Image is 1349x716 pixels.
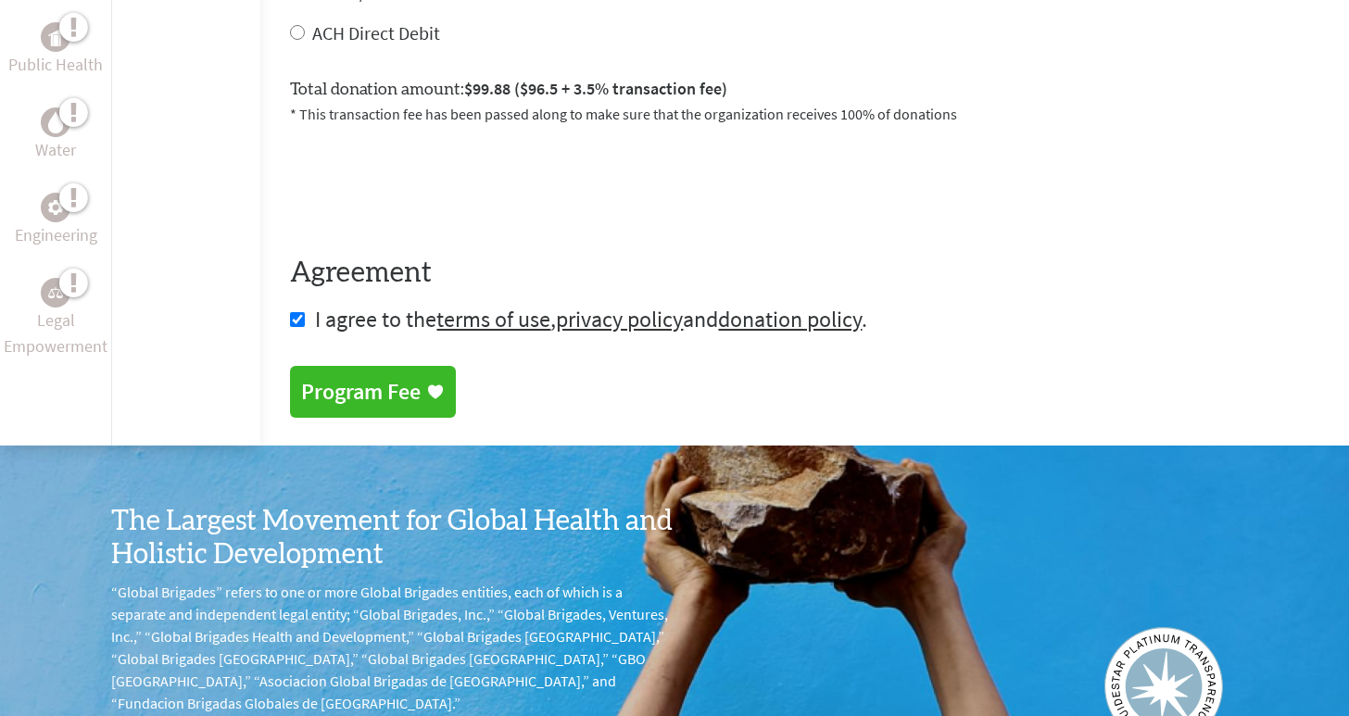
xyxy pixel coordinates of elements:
[41,278,70,308] div: Legal Empowerment
[436,305,550,333] a: terms of use
[35,137,76,163] p: Water
[8,22,103,78] a: Public HealthPublic Health
[718,305,862,333] a: donation policy
[290,103,1319,125] p: * This transaction fee has been passed along to make sure that the organization receives 100% of ...
[556,305,683,333] a: privacy policy
[4,278,107,359] a: Legal EmpowermentLegal Empowerment
[48,287,63,298] img: Legal Empowerment
[8,52,103,78] p: Public Health
[301,377,421,407] div: Program Fee
[111,505,674,572] h3: The Largest Movement for Global Health and Holistic Development
[315,305,867,333] span: I agree to the , and .
[290,76,727,103] label: Total donation amount:
[464,78,727,99] span: $99.88 ($96.5 + 3.5% transaction fee)
[111,581,674,714] p: “Global Brigades” refers to one or more Global Brigades entities, each of which is a separate and...
[290,257,1319,290] h4: Agreement
[48,28,63,46] img: Public Health
[15,193,97,248] a: EngineeringEngineering
[41,193,70,222] div: Engineering
[35,107,76,163] a: WaterWater
[41,22,70,52] div: Public Health
[312,21,440,44] label: ACH Direct Debit
[15,222,97,248] p: Engineering
[290,366,456,418] a: Program Fee
[290,147,572,220] iframe: reCAPTCHA
[41,107,70,137] div: Water
[48,200,63,215] img: Engineering
[48,111,63,132] img: Water
[4,308,107,359] p: Legal Empowerment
